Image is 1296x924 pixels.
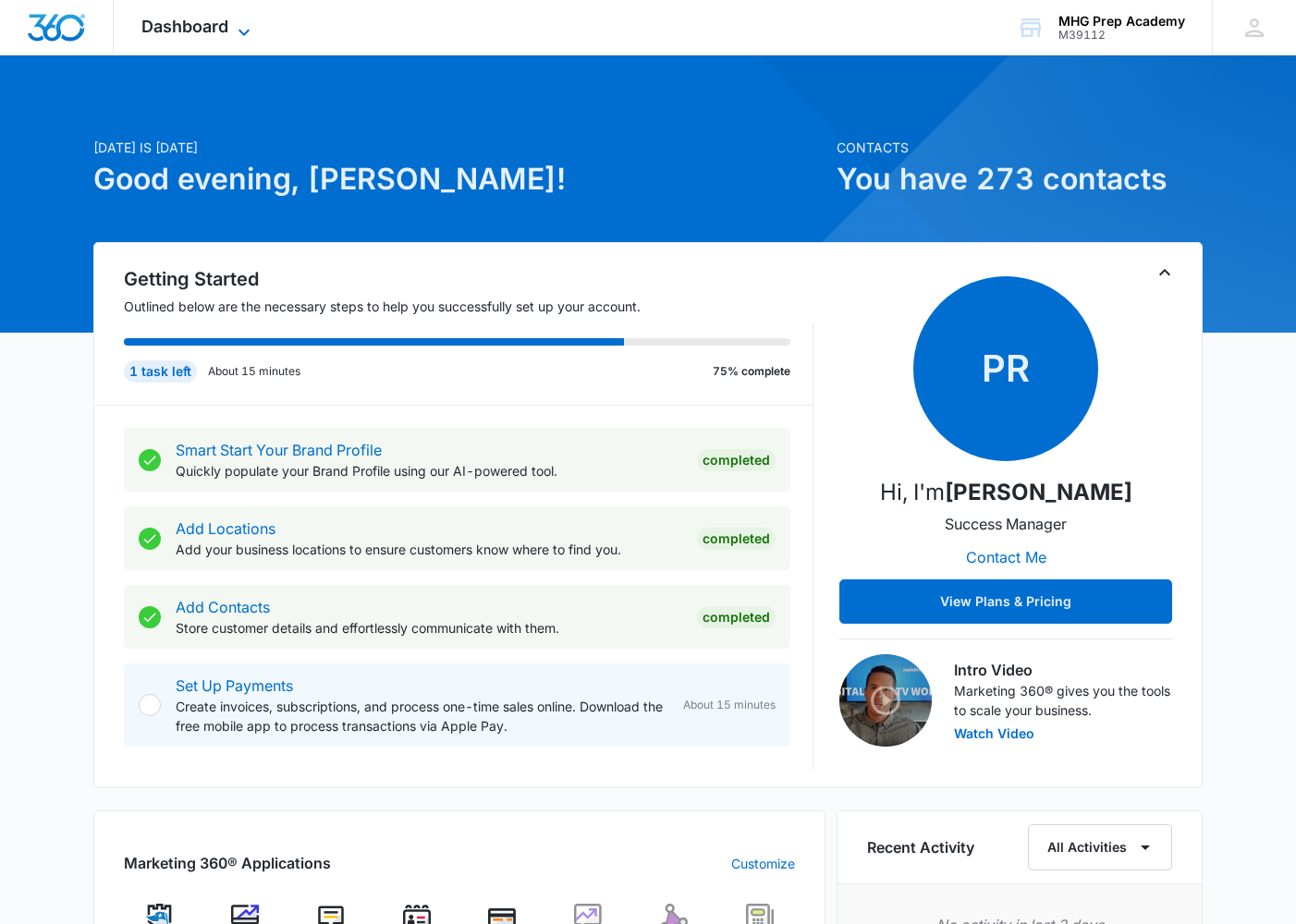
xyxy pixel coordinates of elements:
p: Marketing 360® gives you the tools to scale your business. [954,681,1172,720]
h6: Recent Activity [867,836,974,858]
h1: You have 273 contacts [837,157,1203,201]
button: Watch Video [954,727,1034,740]
span: PR [913,276,1098,461]
a: Add Locations [176,519,275,538]
p: [DATE] is [DATE] [93,138,825,157]
p: Contacts [837,138,1203,157]
strong: [PERSON_NAME] [945,479,1132,505]
span: About 15 minutes [683,697,776,713]
img: Intro Video [839,654,932,747]
p: Add your business locations to ensure customers know where to find you. [176,540,682,559]
a: Customize [731,854,795,873]
h1: Good evening, [PERSON_NAME]! [93,157,825,201]
button: Toggle Collapse [1154,261,1176,284]
button: Contact Me [948,535,1065,579]
p: Create invoices, subscriptions, and process one-time sales online. Download the free mobile app t... [176,697,668,736]
div: account id [1058,29,1185,42]
button: All Activities [1028,824,1172,870]
p: Outlined below are the necessary steps to help you successfully set up your account. [124,297,813,316]
p: Quickly populate your Brand Profile using our AI-powered tool. [176,461,682,480]
p: Store customer details and effortlessly communicate with them. [176,618,682,638]
button: View Plans & Pricing [839,579,1172,624]
span: Dashboard [141,17,228,36]
a: Smart Start Your Brand Profile [176,441,382,459]
h2: Marketing 360® Applications [124,852,331,874]
p: Success Manager [945,513,1067,535]
h2: Getting Started [124,265,813,293]
div: Completed [697,528,776,550]
h3: Intro Video [954,659,1172,681]
p: About 15 minutes [208,363,300,380]
div: 1 task left [124,360,197,383]
a: Add Contacts [176,598,270,616]
div: Completed [697,449,776,471]
a: Set Up Payments [176,676,293,695]
p: 75% complete [713,363,790,380]
p: Hi, I'm [880,476,1132,509]
div: account name [1058,14,1185,29]
div: Completed [697,606,776,628]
